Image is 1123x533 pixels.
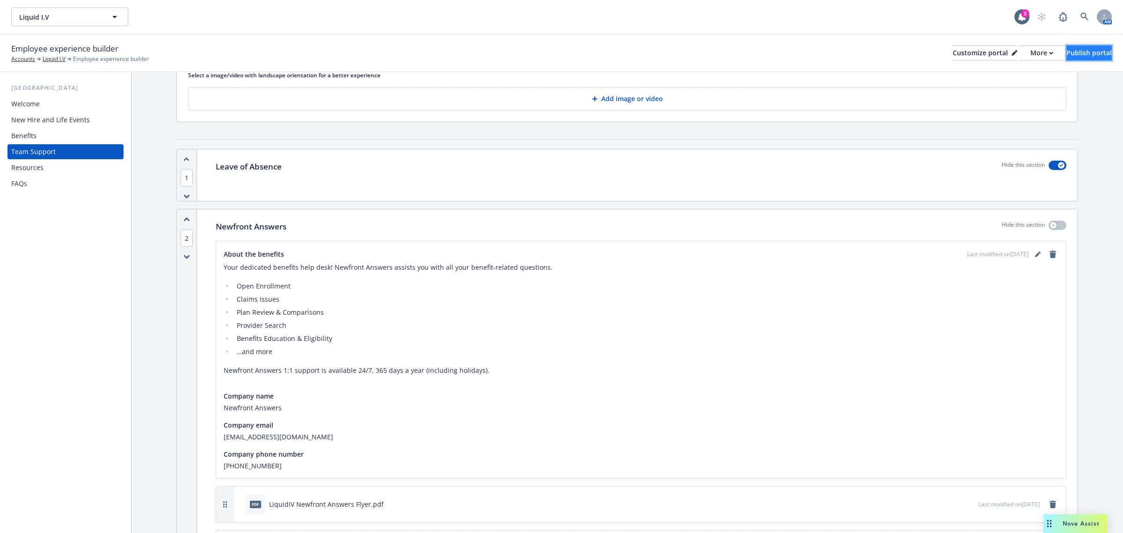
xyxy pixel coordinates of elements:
[7,176,124,191] a: FAQs
[1019,45,1065,60] button: More
[181,233,193,243] button: 2
[601,94,663,104] p: Add image or video
[188,87,1066,111] button: Add image or video
[1043,514,1055,533] div: Drag to move
[1075,7,1094,26] a: Search
[1002,161,1045,173] p: Hide this section
[7,83,124,93] div: [GEOGRAPHIC_DATA]
[181,169,193,186] span: 1
[11,128,36,143] div: Benefits
[7,128,124,143] a: Benefits
[1043,514,1107,533] button: Nova Assist
[953,45,1017,60] button: Customize portal
[7,144,124,159] a: Team Support
[234,333,1058,344] li: Benefits Education & Eligibility
[1047,249,1058,260] a: remove
[1066,46,1112,60] div: Publish portal
[224,420,273,430] span: Company email
[11,176,27,191] div: FAQs
[188,71,1066,79] p: Select a image/video with landscape orientation for a better experience
[1054,7,1072,26] a: Report a Bug
[234,346,1058,357] li: …and more
[43,55,66,63] a: Liquid I.V
[1002,221,1045,233] p: Hide this section
[11,160,44,175] div: Resources
[234,320,1058,331] li: Provider Search
[224,432,1058,442] span: [EMAIL_ADDRESS][DOMAIN_NAME]
[250,501,261,508] span: pdf
[224,262,1058,273] p: Your dedicated benefits help desk! Newfront Answers assists you with all your benefit-related que...
[951,499,959,509] button: download file
[1066,45,1112,60] button: Publish portal
[7,160,124,175] a: Resources
[953,46,1017,60] div: Customize portal
[216,161,282,173] p: Leave of Absence
[7,96,124,111] a: Welcome
[224,391,274,401] span: Company name
[234,281,1058,292] li: Open Enrollment
[73,55,149,63] span: Employee experience builder
[224,403,1058,413] span: Newfront Answers
[1063,519,1100,527] span: Nova Assist
[1021,9,1029,18] div: 2
[224,249,284,259] span: About the benefits
[11,96,40,111] div: Welcome
[234,307,1058,318] li: Plan Review & Comparisons
[7,112,124,127] a: New Hire and Life Events
[967,250,1028,259] span: Last modified on [DATE]
[1030,46,1053,60] div: More
[19,12,100,22] span: Liquid I.V
[978,500,1040,508] span: Last modified on [DATE]
[966,499,975,509] button: preview file
[11,7,128,26] button: Liquid I.V
[1032,7,1051,26] a: Start snowing
[11,112,90,127] div: New Hire and Life Events
[234,294,1058,305] li: Claims Issues
[1032,249,1043,260] a: editPencil
[181,173,193,183] button: 1
[11,43,118,55] span: Employee experience builder
[216,221,286,233] p: Newfront Answers
[11,144,56,159] div: Team Support
[181,229,193,247] span: 2
[11,55,35,63] a: Accounts
[1047,499,1058,510] a: remove
[224,461,1058,471] span: [PHONE_NUMBER]
[224,449,304,459] span: Company phone number
[224,365,1058,376] p: Newfront Answers 1:1 support is available 24/7, 365 days a year (including holidays).
[269,499,384,509] div: LiquidIV Newfront Answers Flyer.pdf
